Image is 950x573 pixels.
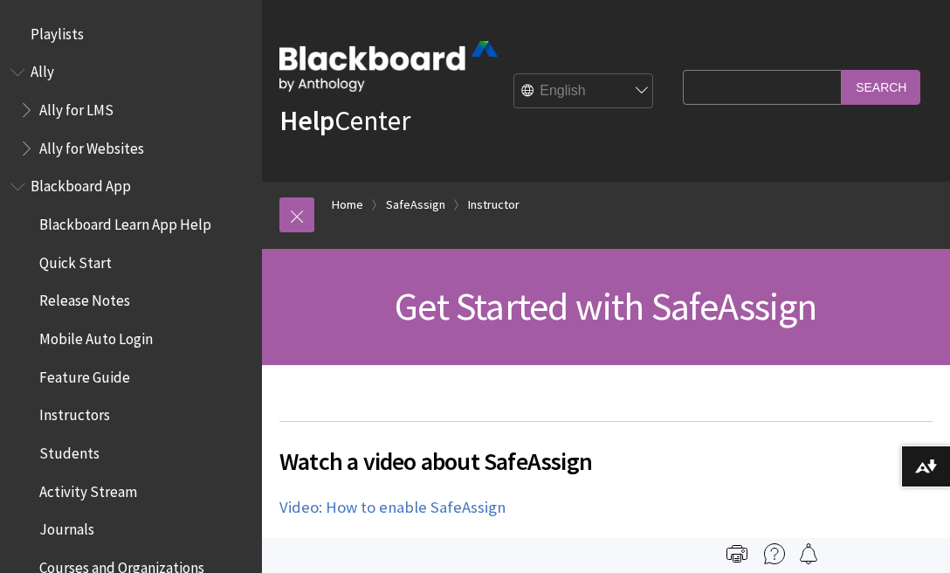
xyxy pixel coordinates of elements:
span: Instructors [39,401,110,425]
img: More help [764,543,785,564]
span: Activity Stream [39,477,137,501]
a: Instructor [468,194,520,216]
input: Search [842,70,920,104]
img: Blackboard by Anthology [279,41,498,92]
span: Ally [31,58,54,81]
span: Feature Guide [39,362,130,386]
nav: Book outline for Playlists [10,19,251,49]
span: Blackboard App [31,172,131,196]
a: SafeAssign [386,194,445,216]
nav: Book outline for Anthology Ally Help [10,58,251,163]
span: Blackboard Learn App Help [39,210,211,233]
img: Print [726,543,747,564]
span: Students [39,438,100,462]
span: Ally for Websites [39,134,144,157]
span: Release Notes [39,286,130,310]
span: Watch a video about SafeAssign [279,443,933,480]
img: Follow this page [798,543,819,564]
strong: Help [279,103,334,138]
span: Quick Start [39,248,112,272]
select: Site Language Selector [514,74,654,109]
span: Journals [39,515,94,539]
a: Video: How to enable SafeAssign [279,497,506,518]
span: Mobile Auto Login [39,324,153,348]
span: Get Started with SafeAssign [395,282,816,330]
span: Ally for LMS [39,95,114,119]
a: Home [332,194,363,216]
a: HelpCenter [279,103,410,138]
span: Playlists [31,19,84,43]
